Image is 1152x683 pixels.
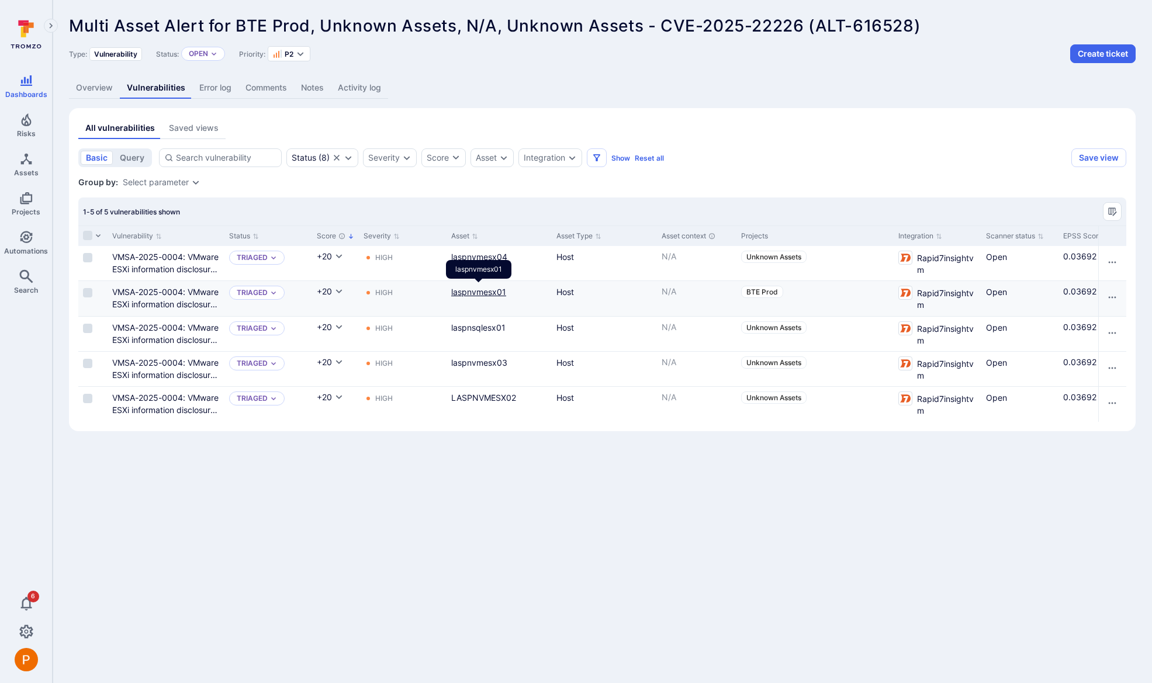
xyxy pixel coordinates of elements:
[898,231,942,241] button: Sort by Integration
[894,246,981,280] div: Cell for Integration
[556,356,652,369] div: Host
[317,391,344,403] button: +20
[69,77,1136,99] div: Alert tabs
[657,246,736,280] div: Cell for Asset context
[451,358,507,367] a: laspnvmesx03
[375,324,393,333] div: High
[1063,286,1096,297] span: 0.03692
[78,352,108,386] div: Cell for selection
[568,153,577,162] button: Expand dropdown
[662,231,732,241] div: Asset context
[47,21,55,31] i: Expand navigation menu
[476,153,497,162] button: Asset
[332,153,341,162] button: Clear selection
[359,317,447,351] div: Cell for Severity
[708,233,715,240] div: Automatically discovered context associated with the asset
[192,77,238,99] a: Error log
[746,323,801,332] span: Unknown Assets
[89,47,142,61] div: Vulnerability
[15,648,38,671] div: Peter Baker
[657,387,736,422] div: Cell for Asset context
[917,321,977,346] span: Rapid7insightvm
[312,352,359,386] div: Cell for Score
[270,395,277,402] button: Expand dropdown
[451,252,507,262] a: laspnvmesx04
[176,152,276,164] input: Search vulnerability
[894,387,981,422] div: Cell for Integration
[237,288,268,297] button: Triaged
[237,324,268,333] button: Triaged
[239,50,265,58] span: Priority:
[556,231,601,241] button: Sort by Asset Type
[552,246,657,280] div: Cell for Asset Type
[5,90,47,99] span: Dashboards
[364,231,400,241] button: Sort by Severity
[292,153,316,162] div: Status
[238,77,294,99] a: Comments
[108,246,224,280] div: Cell for Vulnerability
[237,253,268,262] button: Triaged
[1098,281,1126,316] div: Cell for
[917,286,977,311] span: Rapid7insightvm
[981,317,1058,351] div: Cell for Scanner status
[4,247,48,255] span: Automations
[17,129,36,138] span: Risks
[447,281,552,316] div: Cell for Asset
[108,352,224,386] div: Cell for Vulnerability
[587,148,607,167] button: Filters
[736,352,894,386] div: Cell for Projects
[368,153,400,162] div: Severity
[44,19,58,33] button: Expand navigation menu
[552,281,657,316] div: Cell for Asset Type
[123,178,189,187] div: Select parameter
[1058,246,1126,280] div: Cell for EPSS Score
[317,251,344,262] button: +20
[375,394,393,403] div: High
[746,358,801,367] span: Unknown Assets
[746,252,801,261] span: Unknown Assets
[83,253,92,262] span: Select row
[83,359,92,368] span: Select row
[112,287,219,334] a: VMSA-2025-0004: VMware ESXi information disclosure vulnerability (CVE-2025-22226)
[427,152,449,164] div: Score
[375,359,393,368] div: High
[78,317,108,351] div: Cell for selection
[237,394,268,403] p: Triaged
[270,325,277,332] button: Expand dropdown
[112,393,219,439] a: VMSA-2025-0004: VMware ESXi information disclosure vulnerability (CVE-2025-22226)
[338,233,345,240] div: The vulnerability score is based on the parameters defined in the settings
[83,207,180,216] span: 1-5 of 5 vulnerabilities shown
[556,251,652,263] div: Host
[273,49,293,58] button: P2
[894,281,981,316] div: Cell for Integration
[312,317,359,351] div: Cell for Score
[123,178,200,187] div: grouping parameters
[1063,321,1096,333] span: 0.03692
[312,281,359,316] div: Cell for Score
[1058,281,1126,316] div: Cell for EPSS Score
[556,321,652,334] div: Host
[224,317,312,351] div: Cell for Status
[552,387,657,422] div: Cell for Asset Type
[317,356,332,368] div: +20
[524,153,565,162] div: Integration
[1063,231,1120,241] button: Sort by EPSS Score
[69,16,921,36] span: Multi Asset Alert for BTE Prod, Unknown Assets, N/A, Unknown Assets - CVE-2025-22226 (ALT-616528)
[112,358,219,404] a: VMSA-2025-0004: VMware ESXi information disclosure vulnerability (CVE-2025-22226)
[294,77,331,99] a: Notes
[1103,394,1122,412] button: Row actions menu
[736,281,894,316] div: Cell for Projects
[1058,352,1126,386] div: Cell for EPSS Score
[12,207,40,216] span: Projects
[317,356,344,368] button: +20
[224,352,312,386] div: Cell for Status
[451,393,516,403] a: LASPNVMESX02
[1103,288,1122,307] button: Row actions menu
[421,148,466,167] button: Score
[746,287,778,296] span: BTE Prod
[312,387,359,422] div: Cell for Score
[499,153,508,162] button: Expand dropdown
[78,246,108,280] div: Cell for selection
